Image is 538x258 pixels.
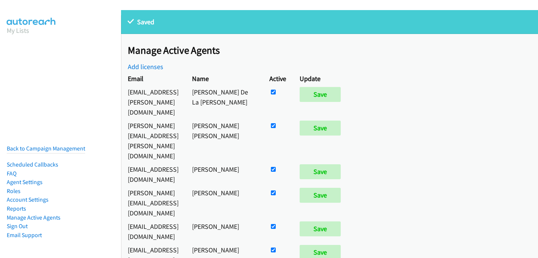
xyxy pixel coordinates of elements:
a: FAQ [7,170,16,177]
input: Save [300,121,341,136]
p: Saved [128,17,531,27]
a: Add licenses [128,62,163,71]
a: Roles [7,187,21,195]
a: Scheduled Callbacks [7,161,58,168]
a: Agent Settings [7,178,43,186]
td: [PERSON_NAME][EMAIL_ADDRESS][DOMAIN_NAME] [121,186,185,220]
td: [EMAIL_ADDRESS][DOMAIN_NAME] [121,220,185,243]
input: Save [300,87,341,102]
td: [EMAIL_ADDRESS][PERSON_NAME][DOMAIN_NAME] [121,85,185,119]
a: Account Settings [7,196,49,203]
input: Save [300,188,341,203]
td: [PERSON_NAME] [185,220,263,243]
th: Name [185,72,263,85]
th: Email [121,72,185,85]
a: Manage Active Agents [7,214,61,221]
a: Email Support [7,231,42,239]
th: Active [263,72,293,85]
td: [PERSON_NAME] De La [PERSON_NAME] [185,85,263,119]
input: Save [300,164,341,179]
td: [PERSON_NAME] [PERSON_NAME] [185,119,263,162]
input: Save [300,221,341,236]
h2: Manage Active Agents [128,44,538,57]
a: Sign Out [7,223,28,230]
td: [PERSON_NAME] [185,186,263,220]
a: Back to Campaign Management [7,145,85,152]
th: Update [293,72,351,85]
td: [PERSON_NAME] [185,162,263,186]
td: [EMAIL_ADDRESS][DOMAIN_NAME] [121,162,185,186]
a: Reports [7,205,26,212]
td: [PERSON_NAME][EMAIL_ADDRESS][PERSON_NAME][DOMAIN_NAME] [121,119,185,162]
a: My Lists [7,26,29,35]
